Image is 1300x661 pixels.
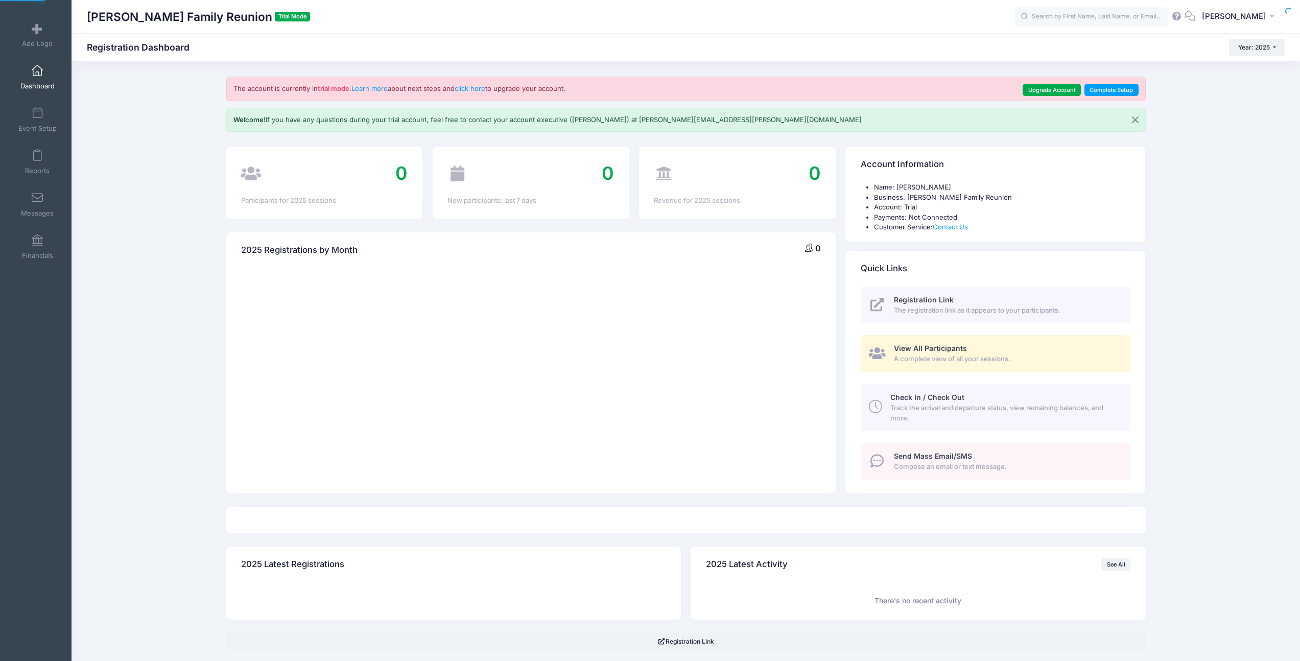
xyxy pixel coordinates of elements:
[861,150,944,179] h4: Account Information
[447,196,614,206] div: New participants: last 7 days
[1125,108,1145,132] button: Close
[1202,11,1266,22] span: [PERSON_NAME]
[894,462,1119,472] span: Compose an email or text message.
[1229,39,1285,56] button: Year: 2025
[861,254,907,283] h4: Quick Links
[861,287,1130,324] a: Registration Link The registration link as it appears to your participants.
[20,82,55,90] span: Dashboard
[602,162,614,184] span: 0
[351,84,388,92] a: Learn more
[455,84,485,92] a: click here
[706,596,1131,606] div: There's no recent activity
[874,213,1130,223] li: Payments: Not Connected
[861,384,1130,431] a: Check In / Check Out Track the arrival and departure status, view remaining balances, and more.
[241,235,358,265] h4: 2025 Registrations by Month
[13,59,62,95] a: Dashboard
[654,196,820,206] div: Revenue for 2025 sessions
[861,443,1130,480] a: Send Mass Email/SMS Compose an email or text message.
[1195,5,1285,29] button: [PERSON_NAME]
[25,167,50,175] span: Reports
[87,42,198,53] h1: Registration Dashboard
[226,77,1146,101] div: The account is currently in . about next steps and to upgrade your account.
[18,124,57,133] span: Event Setup
[874,182,1130,193] li: Name: [PERSON_NAME]
[21,209,54,218] span: Messages
[874,202,1130,213] li: Account: Trial
[894,295,954,304] span: Registration Link
[318,84,349,92] strong: trial mode
[861,335,1130,372] a: View All Participants A complete view of all your sessions.
[241,196,408,206] div: Participants for 2025 sessions
[894,344,967,352] span: View All Participants
[1084,84,1139,96] a: Complete Setup
[13,229,62,265] a: Financials
[809,162,821,184] span: 0
[22,39,53,48] span: Add Logo
[1101,558,1130,571] a: See All
[13,102,62,137] a: Event Setup
[226,633,1146,650] a: Registration Link
[894,452,972,460] span: Send Mass Email/SMS
[815,243,821,253] span: 0
[890,393,964,402] span: Check In / Check Out
[233,115,862,125] p: If you have any questions during your trial account, feel free to contact your account executive ...
[87,5,310,29] h1: [PERSON_NAME] Family Reunion
[706,550,788,579] h4: 2025 Latest Activity
[13,17,62,53] a: Add Logo
[1014,7,1168,27] input: Search by First Name, Last Name, or Email...
[395,162,408,184] span: 0
[874,222,1130,232] li: Customer Service:
[22,251,53,260] span: Financials
[933,223,968,231] a: Contact Us
[13,144,62,180] a: Reports
[894,354,1119,364] span: A complete view of all your sessions.
[874,193,1130,203] li: Business: [PERSON_NAME] Family Reunion
[13,186,62,222] a: Messages
[1238,43,1270,51] span: Year: 2025
[241,550,344,579] h4: 2025 Latest Registrations
[894,305,1119,316] span: The registration link as it appears to your participants.
[275,12,310,21] span: Trial Mode
[233,115,266,124] b: Welcome!
[890,403,1119,423] span: Track the arrival and departure status, view remaining balances, and more.
[1023,84,1081,96] a: Upgrade Account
